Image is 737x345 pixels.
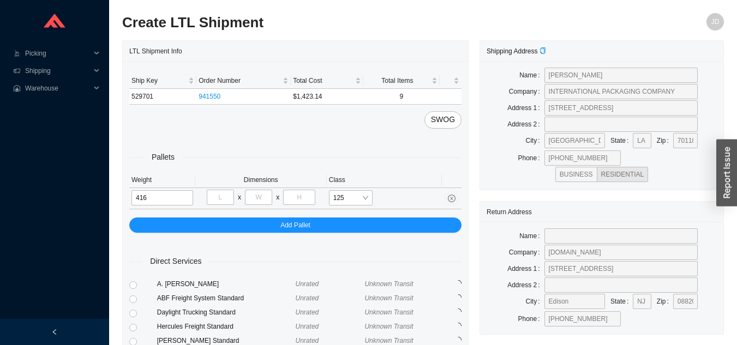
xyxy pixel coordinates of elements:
td: $1,423.14 [291,89,363,105]
td: 529701 [129,89,196,105]
span: Unrated [296,294,319,302]
label: City [526,133,544,148]
label: Address 1 [507,100,544,116]
label: State [610,133,633,148]
td: 9 [363,89,440,105]
span: Direct Services [142,255,209,268]
button: SWOG [424,111,462,129]
div: Daylight Trucking Standard [157,307,296,318]
span: Unrated [296,280,319,288]
label: Name [519,228,544,244]
span: loading [455,323,462,329]
div: x [238,192,241,203]
th: undefined sortable [440,73,462,89]
label: City [526,294,544,309]
label: Zip [657,133,673,148]
div: LTL Shipment Info [129,41,462,61]
span: Order Number [199,75,280,86]
input: L [207,190,234,205]
label: Phone [518,150,544,166]
th: Order Number sortable [196,73,291,89]
label: Address 2 [507,117,544,132]
label: Name [519,68,544,83]
span: Shipping Address [487,47,546,55]
span: Total Cost [293,75,352,86]
span: Unknown Transit [364,280,413,288]
span: loading [455,308,462,315]
label: State [610,294,633,309]
span: Unrated [296,308,319,316]
span: BUSINESS [560,171,593,178]
span: Unknown Transit [364,308,413,316]
span: copy [540,47,546,54]
span: Unknown Transit [364,337,413,344]
th: Total Items sortable [363,73,440,89]
span: loading [455,280,462,287]
span: Pallets [144,151,182,164]
div: Copy [540,46,546,57]
span: Add Pallet [280,220,310,231]
span: Unrated [296,323,319,330]
span: Unknown Transit [364,294,413,302]
input: W [245,190,272,205]
span: RESIDENTIAL [601,171,644,178]
div: x [276,192,279,203]
span: Shipping [25,62,91,80]
h2: Create LTL Shipment [122,13,573,32]
span: 125 [333,191,368,205]
input: H [283,190,315,205]
button: Add Pallet [129,217,462,233]
label: Phone [518,311,544,326]
div: Hercules Freight Standard [157,321,296,332]
div: ABF Freight System Standard [157,293,296,304]
label: Address 2 [507,277,544,293]
button: close-circle [444,191,459,206]
label: Company [509,245,544,260]
th: Dimensions [195,172,327,188]
span: Total Items [365,75,430,86]
label: Zip [657,294,673,309]
span: loading [455,337,462,343]
span: JD [711,13,720,31]
div: A. [PERSON_NAME] [157,279,296,289]
label: Company [509,84,544,99]
span: Unrated [296,337,319,344]
div: Return Address [487,202,717,222]
span: Picking [25,45,91,62]
th: Ship Key sortable [129,73,196,89]
span: left [51,329,58,335]
label: Address 1 [507,261,544,276]
span: Warehouse [25,80,91,97]
th: Class [327,172,442,188]
span: loading [455,294,462,301]
span: SWOG [431,113,455,126]
span: Unknown Transit [364,323,413,330]
th: Weight [129,172,195,188]
th: Total Cost sortable [291,73,363,89]
a: 941550 [199,93,220,100]
span: Ship Key [131,75,186,86]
